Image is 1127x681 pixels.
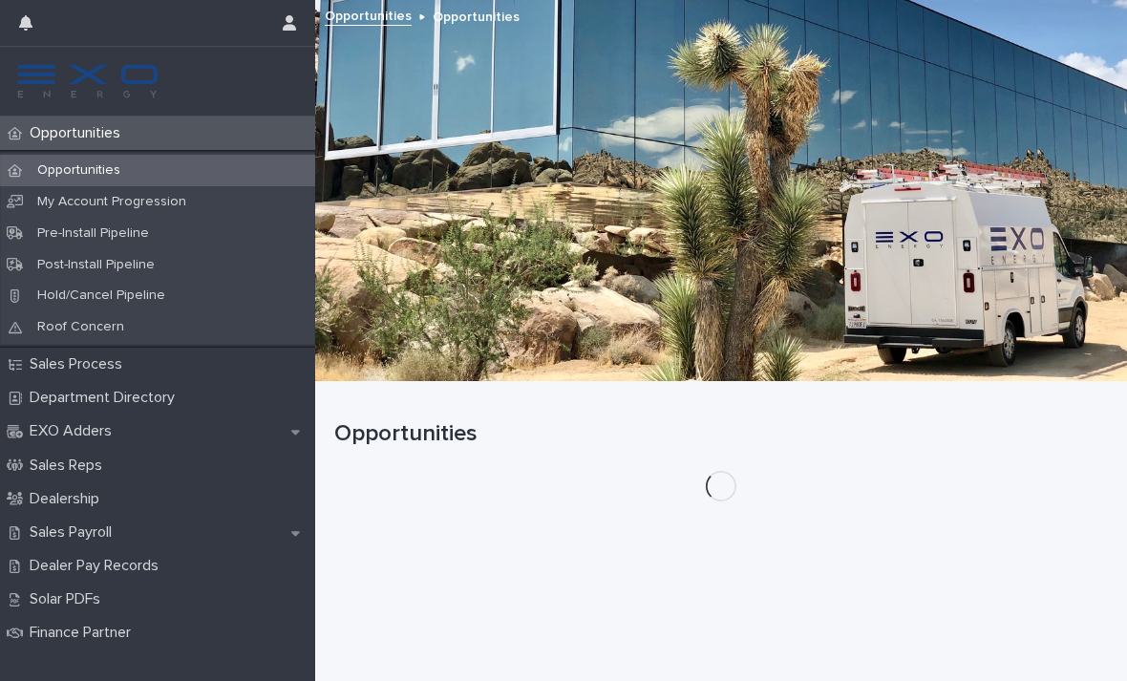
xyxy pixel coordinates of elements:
p: EXO Adders [22,422,127,440]
h1: Opportunities [334,420,1108,448]
p: Sales Reps [22,457,117,475]
p: Post-Install Pipeline [22,257,170,273]
p: Dealership [22,490,115,508]
a: Opportunities [325,4,412,26]
img: FKS5r6ZBThi8E5hshIGi [15,62,160,100]
p: Roof Concern [22,319,139,335]
p: Sales Payroll [22,523,127,542]
p: Department Directory [22,389,190,407]
p: Finance Partner [22,624,146,642]
p: My Account Progression [22,194,202,210]
p: Sales Process [22,355,138,373]
p: Solar PDFs [22,590,116,608]
p: Opportunities [22,124,136,142]
p: Pre-Install Pipeline [22,225,164,242]
p: Opportunities [22,162,136,179]
p: Dealer Pay Records [22,557,174,575]
p: Hold/Cancel Pipeline [22,287,181,304]
p: Opportunities [433,5,520,26]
